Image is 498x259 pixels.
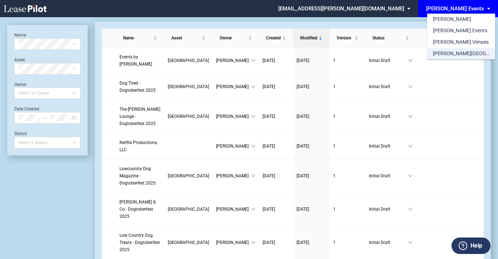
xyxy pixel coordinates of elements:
div: [PERSON_NAME][GEOGRAPHIC_DATA] Consents [433,50,489,57]
label: Help [470,241,482,250]
button: Help [451,238,490,254]
div: [PERSON_NAME] Events [433,27,487,34]
div: [PERSON_NAME] [433,16,471,23]
div: [PERSON_NAME] Venues [433,39,489,46]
